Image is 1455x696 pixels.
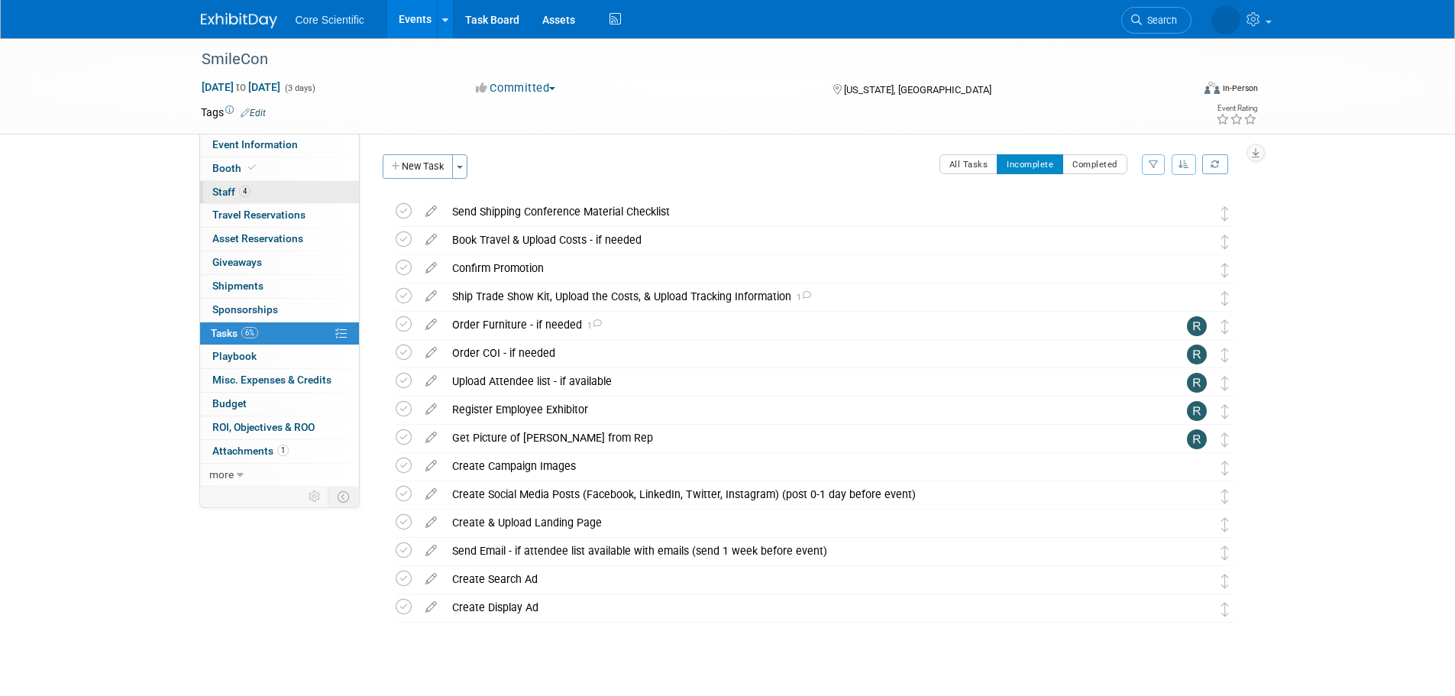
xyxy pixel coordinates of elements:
[200,299,359,322] a: Sponsorships
[1221,517,1229,532] i: Move task
[328,487,359,507] td: Toggle Event Tabs
[283,83,315,93] span: (3 days)
[1187,316,1207,336] img: Rachel Wolff
[582,321,602,331] span: 1
[1101,79,1259,102] div: Event Format
[1221,348,1229,362] i: Move task
[241,108,266,118] a: Edit
[418,374,445,388] a: edit
[470,80,561,96] button: Committed
[844,84,991,95] span: [US_STATE], [GEOGRAPHIC_DATA]
[1187,429,1207,449] img: Rachel Wolff
[200,204,359,227] a: Travel Reservations
[445,453,1156,479] div: Create Campaign Images
[296,14,364,26] span: Core Scientific
[1211,5,1240,34] img: Alyona Yurchenko
[445,425,1156,451] div: Get Picture of [PERSON_NAME] from Rep
[201,13,277,28] img: ExhibitDay
[418,205,445,219] a: edit
[1221,461,1229,475] i: Move task
[212,256,262,268] span: Giveaways
[418,346,445,360] a: edit
[212,186,251,198] span: Staff
[200,369,359,392] a: Misc. Expenses & Credits
[1187,514,1207,534] img: Megan Murray
[445,340,1156,366] div: Order COI - if needed
[200,322,359,345] a: Tasks6%
[201,80,281,94] span: [DATE] [DATE]
[212,397,247,410] span: Budget
[445,283,1156,309] div: Ship Trade Show Kit, Upload the Costs, & Upload Tracking Information
[1221,574,1229,588] i: Move task
[1187,486,1207,506] img: Megan Murray
[1216,105,1257,112] div: Event Rating
[1221,206,1229,221] i: Move task
[212,209,306,221] span: Travel Reservations
[211,327,258,339] span: Tasks
[418,290,445,303] a: edit
[1221,376,1229,390] i: Move task
[1221,235,1229,249] i: Move task
[200,440,359,463] a: Attachments1
[1202,154,1228,174] a: Refresh
[234,81,248,93] span: to
[445,566,1156,592] div: Create Search Ad
[1142,15,1177,26] span: Search
[1221,291,1229,306] i: Move task
[200,157,359,180] a: Booth
[939,154,998,174] button: All Tasks
[1221,602,1229,617] i: Move task
[212,303,278,316] span: Sponsorships
[200,275,359,298] a: Shipments
[1062,154,1127,174] button: Completed
[445,312,1156,338] div: Order Furniture - if needed
[1187,373,1207,393] img: Rachel Wolff
[241,327,258,338] span: 6%
[445,199,1156,225] div: Send Shipping Conference Material Checklist
[1187,231,1207,251] img: Alyona Yurchenko
[1187,203,1207,223] img: Alissa Schlosser
[445,481,1156,507] div: Create Social Media Posts (Facebook, LinkedIn, Twitter, Instagram) (post 0-1 day before event)
[1187,288,1207,308] img: Shipping Team
[1187,599,1207,619] img: Megan Murray
[418,261,445,275] a: edit
[418,233,445,247] a: edit
[212,162,259,174] span: Booth
[1187,458,1207,477] img: Megan Murray
[212,232,303,244] span: Asset Reservations
[791,293,811,303] span: 1
[200,228,359,251] a: Asset Reservations
[277,445,289,456] span: 1
[445,227,1156,253] div: Book Travel & Upload Costs - if needed
[1221,545,1229,560] i: Move task
[1121,7,1191,34] a: Search
[1221,319,1229,334] i: Move task
[418,516,445,529] a: edit
[200,416,359,439] a: ROI, Objectives & ROO
[445,368,1156,394] div: Upload Attendee list - if available
[212,421,315,433] span: ROI, Objectives & ROO
[200,181,359,204] a: Staff4
[418,431,445,445] a: edit
[445,538,1156,564] div: Send Email - if attendee list available with emails (send 1 week before event)
[212,350,257,362] span: Playbook
[248,163,256,172] i: Booth reservation complete
[418,544,445,558] a: edit
[201,105,266,120] td: Tags
[418,572,445,586] a: edit
[1221,432,1229,447] i: Move task
[1221,404,1229,419] i: Move task
[1187,260,1207,280] img: Alissa Schlosser
[200,251,359,274] a: Giveaways
[209,468,234,481] span: more
[997,154,1063,174] button: Incomplete
[212,374,331,386] span: Misc. Expenses & Credits
[200,134,359,157] a: Event Information
[445,594,1156,620] div: Create Display Ad
[212,138,298,151] span: Event Information
[302,487,328,507] td: Personalize Event Tab Strip
[418,487,445,501] a: edit
[1187,571,1207,591] img: Megan Murray
[445,510,1156,536] div: Create & Upload Landing Page
[418,403,445,416] a: edit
